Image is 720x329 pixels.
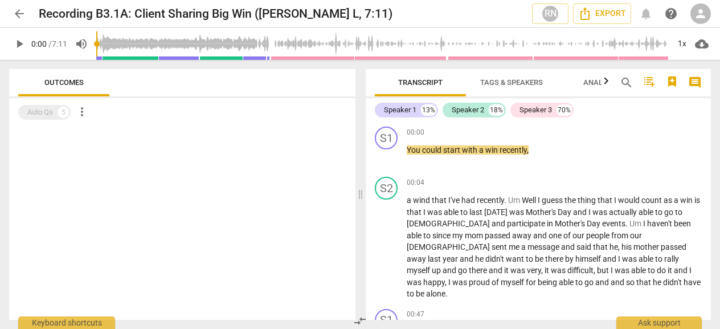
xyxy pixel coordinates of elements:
[521,242,527,251] span: a
[598,196,614,205] span: that
[432,266,443,275] span: up
[407,231,423,240] span: able
[469,278,492,287] span: proud
[565,254,575,263] span: by
[398,78,443,87] span: Transcript
[664,254,679,263] span: rally
[458,266,469,275] span: go
[588,208,592,217] span: I
[541,266,545,275] span: ,
[694,196,700,205] span: is
[584,278,595,287] span: go
[445,278,448,287] span: ,
[71,34,92,54] button: Volume
[592,208,609,217] span: was
[633,242,661,251] span: mother
[39,7,392,21] h2: Recording B3.1A: Client Sharing Big Win ([PERSON_NAME] L, 7:11)
[13,7,26,21] span: arrow_back
[462,145,479,155] span: with
[407,266,432,275] span: myself
[664,196,674,205] span: as
[620,76,633,90] span: search
[407,310,424,319] span: 00:47
[611,266,615,275] span: I
[407,145,422,155] span: You
[510,266,527,275] span: was
[664,208,675,217] span: go
[492,219,507,228] span: and
[602,219,625,228] span: events
[443,254,460,263] span: year
[625,219,629,228] span: .
[671,35,693,53] div: 1x
[492,278,501,287] span: of
[407,242,492,251] span: [DEMOGRAPHIC_DATA]
[407,196,413,205] span: a
[527,266,541,275] span: very
[615,266,631,275] span: was
[443,145,462,155] span: start
[680,196,694,205] span: win
[626,278,636,287] span: so
[407,208,423,217] span: that
[469,266,489,275] span: there
[504,196,508,205] span: .
[593,242,609,251] span: that
[564,196,578,205] span: the
[432,196,448,205] span: that
[586,231,611,240] span: people
[551,266,567,275] span: was
[561,242,576,251] span: and
[407,278,423,287] span: was
[578,196,598,205] span: thing
[407,254,428,263] span: away
[432,231,452,240] span: since
[587,219,602,228] span: Day
[641,196,664,205] span: count
[674,219,691,228] span: been
[618,254,622,263] span: I
[695,37,709,51] span: cloud_download
[485,231,512,240] span: passed
[384,104,416,116] div: Speaker 1
[578,7,626,21] span: Export
[58,107,69,118] div: 5
[500,145,527,155] span: recently
[27,107,53,118] div: Auto Qs
[594,266,597,275] span: ,
[480,78,543,87] span: Tags & Speakers
[509,242,521,251] span: me
[9,34,30,54] button: Play
[631,266,648,275] span: able
[576,242,593,251] span: said
[479,145,485,155] span: a
[508,196,522,205] span: Filler word
[512,231,533,240] span: away
[532,3,568,24] button: RN
[461,196,477,205] span: had
[663,74,681,92] button: Add Bookmark
[75,105,89,119] span: more_vert
[452,231,465,240] span: my
[563,231,572,240] span: of
[611,231,630,240] span: from
[611,278,626,287] span: and
[674,266,689,275] span: and
[655,208,664,217] span: to
[504,266,510,275] span: it
[567,266,594,275] span: difficult
[618,242,621,251] span: ,
[507,219,547,228] span: participate
[686,74,704,92] button: Show/Hide comments
[609,208,639,217] span: actually
[44,78,84,87] span: Outcomes
[559,278,575,287] span: able
[639,208,655,217] span: able
[597,266,611,275] span: but
[583,78,622,87] span: Analytics
[545,266,551,275] span: it
[545,254,565,263] span: there
[375,177,398,200] div: Change speaker
[423,231,432,240] span: to
[489,266,504,275] span: and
